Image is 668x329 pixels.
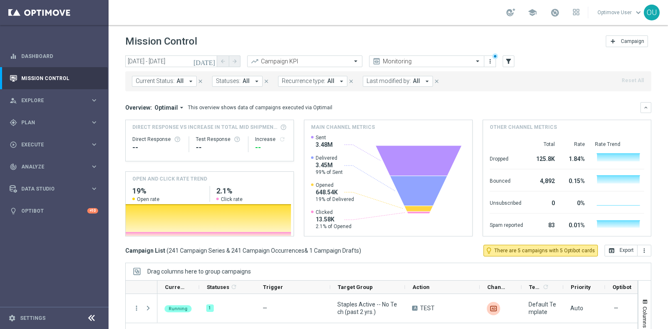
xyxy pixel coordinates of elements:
span: Campaign [621,38,644,44]
button: Mission Control [9,75,99,82]
span: All [327,78,334,85]
div: Analyze [10,163,90,171]
img: Liveramp [487,302,500,315]
div: Data Studio [10,185,90,193]
a: Optimove Userkeyboard_arrow_down [597,6,644,19]
i: gps_fixed [10,119,17,126]
span: Optimail [154,104,178,111]
i: keyboard_arrow_right [90,118,98,126]
span: 19% of Delivered [316,196,354,203]
i: close [348,78,354,84]
input: Select date range [125,55,217,67]
div: 1.84% [565,151,585,165]
h2: 19% [132,186,203,196]
span: Statuses [207,284,229,290]
i: lightbulb [10,207,17,215]
i: arrow_drop_down [253,78,261,85]
span: Execute [21,142,90,147]
span: Direct Response VS Increase In Total Mid Shipment Dotcom Transaction Amount [132,123,278,131]
i: close [434,78,440,84]
a: Mission Control [21,67,98,89]
span: Click rate [221,196,243,203]
h3: Campaign List [125,247,361,254]
button: equalizer Dashboard [9,53,99,60]
span: Trigger [263,284,283,290]
span: — [614,304,618,312]
i: arrow_drop_down [178,104,185,111]
div: 83 [533,218,555,231]
button: lightbulb_outline There are 5 campaigns with 5 Optibot cards [483,245,598,256]
div: 0.01% [565,218,585,231]
span: A [412,306,417,311]
i: trending_up [250,57,259,65]
button: more_vert [638,245,651,256]
button: Recurrence type: All arrow_drop_down [278,76,347,87]
div: Test Response [196,136,242,143]
span: Default Template [529,301,556,316]
i: refresh [230,284,237,290]
button: more_vert [486,56,494,66]
button: close [197,77,204,86]
i: preview [372,57,381,65]
span: Action [412,284,430,290]
i: close [263,78,269,84]
span: There are 5 campaigns with 5 Optibot cards [494,247,595,254]
i: play_circle_outline [10,141,17,148]
div: Rate [565,141,585,148]
span: Opened [316,182,354,188]
button: close [347,77,355,86]
button: close [433,77,440,86]
h2: 2.1% [216,186,287,196]
h1: Mission Control [125,35,197,48]
button: gps_fixed Plan keyboard_arrow_right [9,119,99,126]
i: arrow_back [220,58,226,64]
div: Unsubscribed [490,196,523,209]
div: Direct Response [132,136,182,143]
button: keyboard_arrow_down [640,102,651,113]
span: Priority [571,284,591,290]
span: Calculate column [229,282,237,291]
div: 4,892 [533,173,555,187]
div: Rate Trend [595,141,644,148]
span: 241 Campaign Series & 241 Campaign Occurrences [169,247,304,254]
span: Clicked [316,209,352,216]
span: 13.58K [316,216,352,223]
div: 0 [533,196,555,209]
div: play_circle_outline Execute keyboard_arrow_right [9,141,99,148]
span: All [413,78,420,85]
span: Optibot [612,284,631,290]
button: Statuses: All arrow_drop_down [212,76,263,87]
div: Execute [10,141,90,148]
div: track_changes Analyze keyboard_arrow_right [9,163,99,170]
button: arrow_back [217,55,229,67]
button: Last modified by: All arrow_drop_down [363,76,433,87]
i: settings [8,314,16,322]
span: All [177,78,184,85]
span: Delivered [316,155,343,161]
div: OU [644,5,660,20]
span: 1 Campaign Drafts [309,247,359,254]
button: more_vert [133,304,140,312]
button: arrow_forward [229,55,240,67]
i: more_vert [641,247,648,254]
span: Target Group [338,284,373,290]
i: open_in_browser [608,247,615,254]
i: lightbulb_outline [485,247,493,254]
div: 0% [565,196,585,209]
div: Explore [10,97,90,104]
button: add Campaign [606,35,648,47]
button: lightbulb Optibot +10 [9,208,99,214]
i: filter_alt [505,58,512,65]
span: Running [169,306,187,311]
span: Calculate column [541,282,549,291]
span: school [528,8,537,17]
button: close [263,77,270,86]
i: person_search [10,97,17,104]
span: 3.45M [316,161,343,169]
div: Increase [255,136,287,143]
div: -- [255,143,287,153]
i: arrow_drop_down [423,78,431,85]
span: All [243,78,250,85]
